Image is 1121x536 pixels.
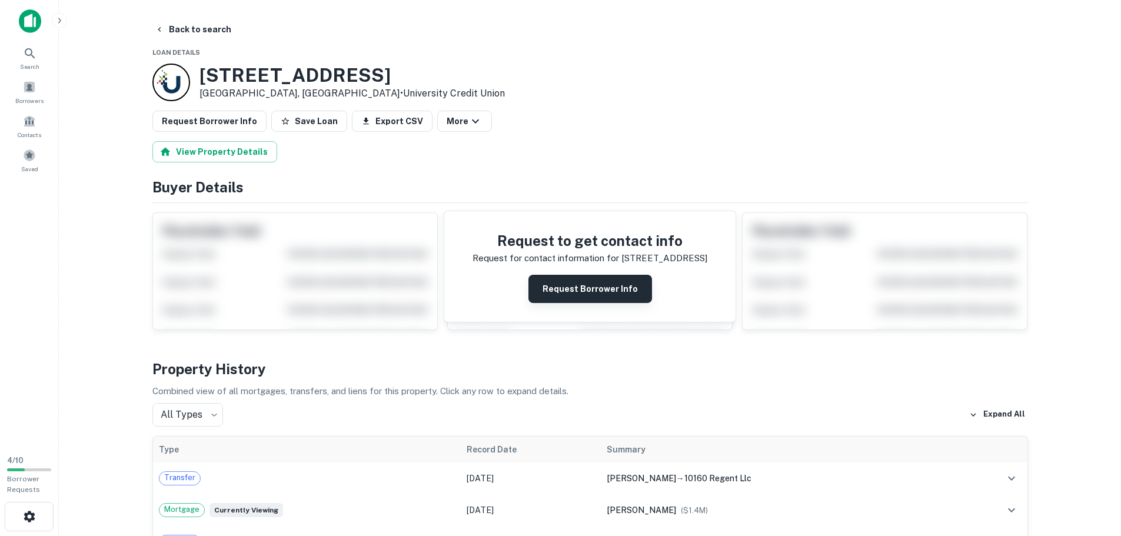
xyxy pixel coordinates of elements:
[150,19,236,40] button: Back to search
[681,506,708,515] span: ($ 1.4M )
[18,130,41,139] span: Contacts
[684,474,751,483] span: 10160 regent llc
[152,384,1028,398] p: Combined view of all mortgages, transfers, and liens for this property. Click any row to expand d...
[607,472,950,485] div: →
[20,62,39,71] span: Search
[601,437,956,462] th: Summary
[152,49,200,56] span: Loan Details
[1062,442,1121,498] iframe: Chat Widget
[199,64,505,86] h3: [STREET_ADDRESS]
[607,505,676,515] span: [PERSON_NAME]
[209,503,283,517] span: Currently viewing
[352,111,433,132] button: Export CSV
[4,144,55,176] a: Saved
[153,437,461,462] th: Type
[159,504,204,515] span: Mortgage
[4,42,55,74] a: Search
[461,462,601,494] td: [DATE]
[21,164,38,174] span: Saved
[4,76,55,108] a: Borrowers
[403,88,505,99] a: University Credit Union
[159,472,200,484] span: Transfer
[473,230,707,251] h4: Request to get contact info
[461,494,601,526] td: [DATE]
[152,111,267,132] button: Request Borrower Info
[966,406,1028,424] button: Expand All
[461,437,601,462] th: Record Date
[271,111,347,132] button: Save Loan
[152,358,1028,379] h4: Property History
[19,9,41,33] img: capitalize-icon.png
[4,110,55,142] a: Contacts
[152,177,1028,198] h4: Buyer Details
[621,251,707,265] p: [STREET_ADDRESS]
[7,475,40,494] span: Borrower Requests
[607,474,676,483] span: [PERSON_NAME]
[1002,500,1022,520] button: expand row
[7,456,24,465] span: 4 / 10
[473,251,619,265] p: Request for contact information for
[199,86,505,101] p: [GEOGRAPHIC_DATA], [GEOGRAPHIC_DATA] •
[528,275,652,303] button: Request Borrower Info
[15,96,44,105] span: Borrowers
[1002,468,1022,488] button: expand row
[152,141,277,162] button: View Property Details
[437,111,492,132] button: More
[152,403,223,427] div: All Types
